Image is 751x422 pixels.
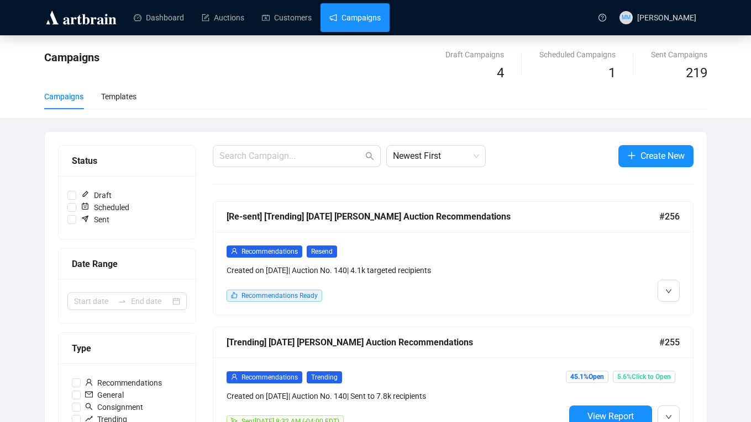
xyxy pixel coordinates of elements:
div: Templates [101,90,136,103]
span: down [665,288,672,295]
span: mail [85,391,93,398]
span: like [231,292,238,298]
input: Start date [74,295,113,307]
span: Scheduled [76,201,134,213]
span: user [85,378,93,386]
span: 1 [608,65,616,81]
span: General [81,389,128,401]
span: user [231,248,238,254]
span: plus [627,151,636,160]
a: [Re-sent] [Trending] [DATE] [PERSON_NAME] Auction Recommendations#256userRecommendationsResendCre... [213,201,694,316]
a: Customers [262,3,312,32]
span: Newest First [393,146,479,167]
span: Draft [76,189,116,201]
span: [PERSON_NAME] [637,13,696,22]
input: End date [131,295,170,307]
div: [Re-sent] [Trending] [DATE] [PERSON_NAME] Auction Recommendations [227,210,659,223]
span: 219 [686,65,707,81]
span: Recommendations [241,248,298,255]
span: Recommendations [81,377,166,389]
span: MM [622,13,631,22]
div: Campaigns [44,90,83,103]
span: search [85,403,93,410]
span: 45.1% Open [566,371,608,383]
span: Recommendations Ready [241,292,318,300]
span: to [118,297,127,306]
a: Campaigns [329,3,381,32]
div: Draft Campaigns [445,49,504,61]
span: Trending [307,371,342,383]
span: View Report [587,411,634,421]
span: question-circle [598,14,606,22]
div: Scheduled Campaigns [539,49,616,61]
img: logo [44,9,118,26]
span: Recommendations [241,373,298,381]
span: Campaigns [44,51,99,64]
span: Sent [76,213,114,226]
span: down [665,414,672,420]
span: 5.6% Click to Open [613,371,675,383]
span: swap-right [118,297,127,306]
span: user [231,373,238,380]
div: Created on [DATE] | Auction No. 140 | 4.1k targeted recipients [227,264,565,276]
input: Search Campaign... [219,149,363,163]
div: Type [72,341,182,355]
div: Sent Campaigns [651,49,707,61]
span: #255 [659,335,680,349]
div: Status [72,154,182,168]
a: Auctions [202,3,244,32]
span: #256 [659,210,680,223]
span: Consignment [81,401,148,413]
span: search [365,152,374,161]
div: Date Range [72,257,182,271]
div: Created on [DATE] | Auction No. 140 | Sent to 7.8k recipients [227,390,565,402]
div: [Trending] [DATE] [PERSON_NAME] Auction Recommendations [227,335,659,349]
a: Dashboard [134,3,184,32]
span: 4 [497,65,504,81]
span: Create New [640,149,685,163]
span: Resend [307,245,337,258]
button: Create New [618,145,694,167]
